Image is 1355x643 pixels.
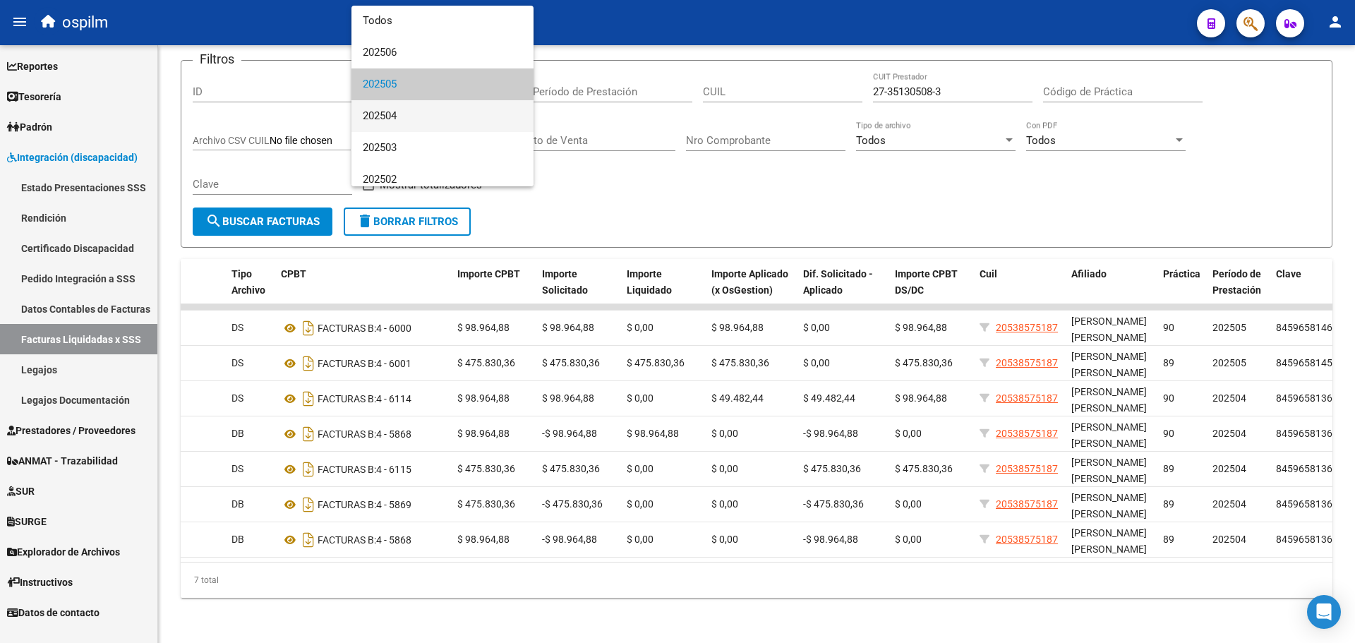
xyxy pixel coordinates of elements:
[363,100,522,132] span: 202504
[1307,595,1341,629] div: Open Intercom Messenger
[363,164,522,196] span: 202502
[363,68,522,100] span: 202505
[363,5,522,37] span: Todos
[363,132,522,164] span: 202503
[363,37,522,68] span: 202506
